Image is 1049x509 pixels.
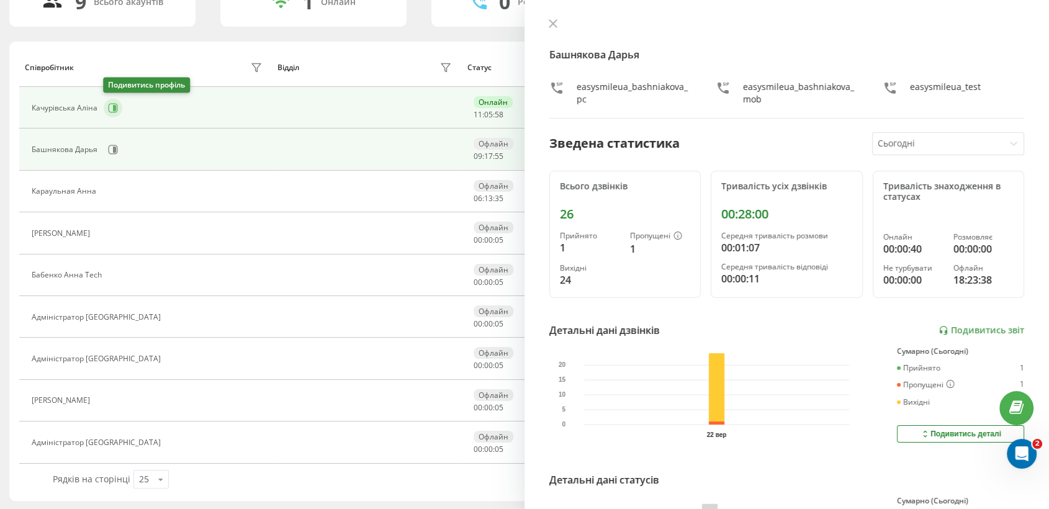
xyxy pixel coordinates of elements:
[495,109,503,120] span: 58
[630,232,690,241] div: Пропущені
[721,240,852,255] div: 00:01:07
[721,271,852,286] div: 00:00:11
[721,232,852,240] div: Середня тривалість розмови
[474,110,503,119] div: : :
[953,233,1014,241] div: Розмовляє
[897,497,1024,505] div: Сумарно (Сьогодні)
[32,145,101,154] div: Башнякова Дарья
[953,264,1014,273] div: Офлайн
[32,104,101,112] div: Качурівська Аліна
[474,138,513,150] div: Офлайн
[495,318,503,329] span: 05
[32,229,93,238] div: [PERSON_NAME]
[474,96,513,108] div: Онлайн
[277,63,299,72] div: Відділ
[495,444,503,454] span: 05
[32,396,93,405] div: [PERSON_NAME]
[560,273,620,287] div: 24
[474,151,482,161] span: 09
[883,241,943,256] div: 00:00:40
[630,241,690,256] div: 1
[560,207,690,222] div: 26
[549,323,660,338] div: Детальні дані дзвінків
[32,313,164,322] div: Адміністратор [GEOGRAPHIC_DATA]
[474,278,503,287] div: : :
[721,181,852,192] div: Тривалість усіх дзвінків
[883,273,943,287] div: 00:00:00
[474,277,482,287] span: 00
[25,63,74,72] div: Співробітник
[495,235,503,245] span: 05
[562,421,566,428] text: 0
[495,402,503,413] span: 05
[743,81,857,106] div: easysmileua_bashniakova_mob
[139,473,149,485] div: 25
[32,187,99,196] div: Караульная Анна
[484,109,493,120] span: 05
[484,360,493,371] span: 00
[1020,364,1024,372] div: 1
[559,392,566,399] text: 10
[474,402,482,413] span: 00
[103,78,190,93] div: Подивитись профіль
[484,402,493,413] span: 00
[474,264,513,276] div: Офлайн
[53,473,130,485] span: Рядків на сторінці
[559,377,566,384] text: 15
[920,429,1001,439] div: Подивитись деталі
[32,354,164,363] div: Адміністратор [GEOGRAPHIC_DATA]
[474,193,482,204] span: 06
[897,398,930,407] div: Вихідні
[897,380,955,390] div: Пропущені
[32,438,164,447] div: Адміністратор [GEOGRAPHIC_DATA]
[484,318,493,329] span: 00
[953,241,1014,256] div: 00:00:00
[474,403,503,412] div: : :
[484,235,493,245] span: 00
[897,364,940,372] div: Прийнято
[560,240,620,255] div: 1
[883,233,943,241] div: Онлайн
[560,232,620,240] div: Прийнято
[474,318,482,329] span: 00
[549,134,680,153] div: Зведена статистика
[1007,439,1037,469] iframe: Intercom live chat
[910,81,981,106] div: easysmileua_test
[883,264,943,273] div: Не турбувати
[1020,380,1024,390] div: 1
[484,193,493,204] span: 13
[484,277,493,287] span: 00
[474,235,482,245] span: 00
[474,109,482,120] span: 11
[953,273,1014,287] div: 18:23:38
[549,47,1024,62] h4: Башнякова Дарья
[939,325,1024,336] a: Подивитись звіт
[474,445,503,454] div: : :
[897,425,1024,443] button: Подивитись деталі
[32,271,105,279] div: Бабенко Анна Tech
[577,81,691,106] div: easysmileua_bashniakova_pc
[474,444,482,454] span: 00
[474,222,513,233] div: Офлайн
[474,347,513,359] div: Офлайн
[474,320,503,328] div: : :
[495,151,503,161] span: 55
[559,362,566,369] text: 20
[474,236,503,245] div: : :
[495,193,503,204] span: 35
[562,407,566,413] text: 5
[474,389,513,401] div: Офлайн
[721,207,852,222] div: 00:28:00
[549,472,659,487] div: Детальні дані статусів
[484,151,493,161] span: 17
[721,263,852,271] div: Середня тривалість відповіді
[474,361,503,370] div: : :
[467,63,492,72] div: Статус
[560,181,690,192] div: Всього дзвінків
[474,194,503,203] div: : :
[897,347,1024,356] div: Сумарно (Сьогодні)
[1032,439,1042,449] span: 2
[707,431,727,438] text: 22 вер
[560,264,620,273] div: Вихідні
[474,180,513,192] div: Офлайн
